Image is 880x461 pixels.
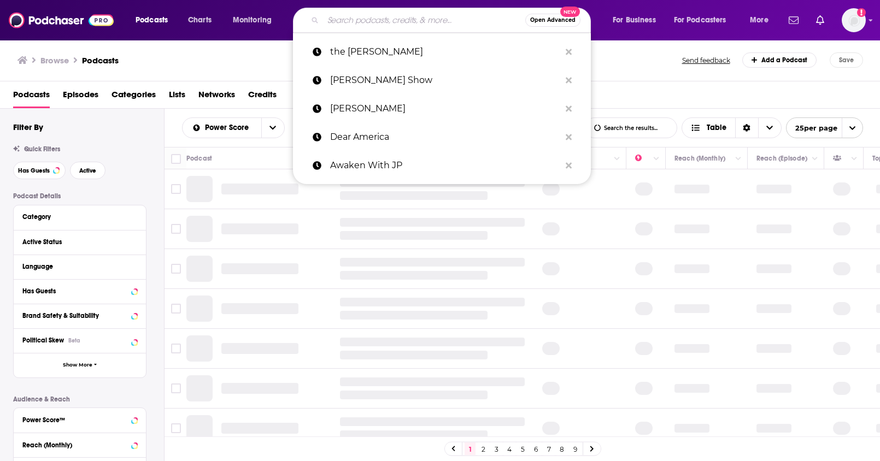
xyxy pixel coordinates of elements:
[525,14,580,27] button: Open AdvancedNew
[650,152,663,166] button: Column Actions
[13,86,50,108] a: Podcasts
[22,238,130,246] div: Active Status
[530,17,576,23] span: Open Advanced
[112,86,156,108] a: Categories
[830,52,863,68] button: Save
[22,210,137,223] button: Category
[22,263,130,270] div: Language
[24,145,60,153] span: Quick Filters
[22,287,128,295] div: Has Guests
[22,259,137,273] button: Language
[22,284,137,298] button: Has Guests
[186,152,212,165] div: Podcast
[750,13,768,28] span: More
[517,442,528,456] a: 5
[707,124,726,132] span: Table
[667,11,742,29] button: open menu
[679,56,734,65] button: Send feedback
[9,10,114,31] img: Podchaser - Follow, Share and Rate Podcasts
[79,168,96,174] span: Active
[833,152,848,165] div: Has Guests
[198,86,235,108] a: Networks
[478,442,489,456] a: 2
[848,152,861,166] button: Column Actions
[68,337,80,344] div: Beta
[182,117,285,138] h2: Choose List sort
[22,213,130,221] div: Category
[611,152,624,166] button: Column Actions
[183,124,261,132] button: open menu
[63,362,92,368] span: Show More
[171,184,181,194] span: Toggle select row
[13,122,43,132] h2: Filter By
[169,86,185,108] a: Lists
[14,353,146,377] button: Show More
[570,442,580,456] a: 9
[808,152,822,166] button: Column Actions
[293,66,591,94] a: [PERSON_NAME] Show
[293,94,591,123] a: [PERSON_NAME]
[128,11,182,29] button: open menu
[40,55,69,66] h3: Browse
[225,11,286,29] button: open menu
[22,336,64,344] span: Political Skew
[504,442,515,456] a: 4
[330,151,560,180] p: Awaken With JP
[171,224,181,234] span: Toggle select row
[22,412,137,426] button: Power Score™
[465,442,476,456] a: 1
[233,13,272,28] span: Monitoring
[13,162,66,179] button: Has Guests
[674,152,725,165] div: Reach (Monthly)
[63,86,98,108] a: Episodes
[556,442,567,456] a: 8
[82,55,119,66] a: Podcasts
[70,162,105,179] button: Active
[293,151,591,180] a: Awaken With JP
[22,441,128,449] div: Reach (Monthly)
[635,152,650,165] div: Power Score
[787,120,837,137] span: 25 per page
[682,117,782,138] button: Choose View
[330,123,560,151] p: Dear America
[171,423,181,433] span: Toggle select row
[732,152,745,166] button: Column Actions
[18,168,50,174] span: Has Guests
[261,118,284,138] button: open menu
[188,13,212,28] span: Charts
[842,8,866,32] span: Logged in as kochristina
[171,344,181,353] span: Toggle select row
[857,8,866,17] svg: Add a profile image
[735,118,758,138] div: Sort Direction
[248,86,277,108] a: Credits
[205,124,253,132] span: Power Score
[171,264,181,274] span: Toggle select row
[613,13,656,28] span: For Business
[842,8,866,32] img: User Profile
[22,438,137,451] button: Reach (Monthly)
[330,94,560,123] p: Nicholas J. Fuentes
[605,11,670,29] button: open menu
[784,11,803,29] a: Show notifications dropdown
[330,66,560,94] p: Candace Show
[742,11,782,29] button: open menu
[22,309,137,322] button: Brand Safety & Suitability
[674,13,726,28] span: For Podcasters
[742,52,817,68] a: Add a Podcast
[171,383,181,393] span: Toggle select row
[171,304,181,314] span: Toggle select row
[491,442,502,456] a: 3
[842,8,866,32] button: Show profile menu
[22,416,128,424] div: Power Score™
[13,395,146,403] p: Audience & Reach
[330,38,560,66] p: the mel robbins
